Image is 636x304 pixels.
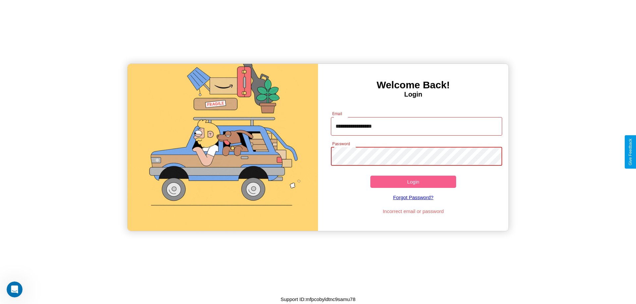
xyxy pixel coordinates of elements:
img: gif [128,64,318,231]
p: Incorrect email or password [328,207,499,216]
label: Password [332,141,350,147]
p: Support ID: mfpcobyldtnc9samu78 [281,295,355,304]
h4: Login [318,91,508,98]
iframe: Intercom live chat [7,282,23,297]
h3: Welcome Back! [318,79,508,91]
label: Email [332,111,343,116]
a: Forgot Password? [328,188,499,207]
div: Give Feedback [628,139,633,165]
button: Login [370,176,456,188]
